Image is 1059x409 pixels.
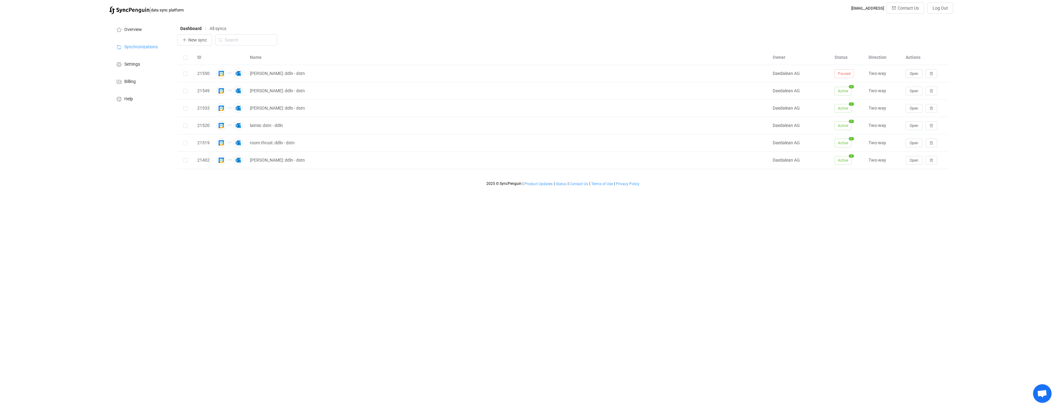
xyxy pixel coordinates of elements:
[865,157,903,164] div: Two-way
[906,156,922,165] button: Open
[194,122,213,129] div: 21520
[865,139,903,146] div: Two-way
[194,105,213,112] div: 21533
[250,157,305,164] span: [PERSON_NAME]: ddln - dstn
[835,104,852,113] span: Active
[151,8,184,12] span: data sync platform
[906,158,922,163] a: Open
[124,45,158,50] span: Synchronizations
[180,26,202,31] span: Dashboard
[849,85,854,88] span: 1
[906,88,922,93] a: Open
[180,26,226,31] div: Breadcrumb
[555,182,567,186] a: Status
[124,27,142,32] span: Overview
[835,139,852,147] span: Active
[906,123,922,128] a: Open
[831,54,865,61] div: Status
[216,69,226,78] img: google.png
[124,62,140,67] span: Settings
[109,90,171,107] a: Help
[250,70,305,77] span: [PERSON_NAME]: ddln - dstn
[906,139,922,147] button: Open
[210,26,226,31] span: All syncs
[910,72,918,76] span: Open
[591,182,613,186] a: Terms of Use
[194,70,213,77] div: 21550
[124,97,133,102] span: Help
[773,158,800,163] span: Daedalean AG
[835,87,852,95] span: Active
[216,103,226,113] img: google.png
[773,140,800,145] span: Daedalean AG
[554,181,555,186] span: |
[849,120,854,123] span: 1
[906,71,922,76] a: Open
[250,87,305,94] span: [PERSON_NAME]: ddln - dstn
[835,69,854,78] span: Paused
[773,123,800,128] span: Daedalean AG
[215,34,277,46] input: Search
[233,86,243,96] img: outlook.png
[486,181,522,186] span: 2025 © SyncPenguin
[910,124,918,128] span: Open
[616,182,640,186] a: Privacy Policy
[216,138,226,148] img: google.png
[898,6,919,11] span: Contact Us
[906,104,922,113] button: Open
[906,106,922,111] a: Open
[773,106,800,111] span: Daedalean AG
[886,2,924,14] button: Contact Us
[109,55,171,72] a: Settings
[250,122,283,129] span: laimis: dstn - ddln
[124,79,136,84] span: Billing
[109,38,171,55] a: Synchronizations
[865,105,903,112] div: Two-way
[194,139,213,146] div: 21519
[614,181,615,186] span: |
[849,154,854,158] span: 1
[109,6,184,14] a: |data sync platform
[927,2,953,14] button: Log Out
[849,102,854,106] span: 1
[865,70,903,77] div: Two-way
[910,141,918,145] span: Open
[194,54,213,61] div: ID
[188,37,207,42] span: New sync
[770,54,831,61] div: Owner
[109,72,171,90] a: Billing
[177,34,212,46] button: New sync
[910,158,918,163] span: Open
[906,69,922,78] button: Open
[233,103,243,113] img: outlook.png
[216,155,226,165] img: google.png
[851,6,884,11] div: [EMAIL_ADDRESS]
[906,140,922,145] a: Open
[589,181,590,186] span: |
[849,137,854,140] span: 1
[568,181,569,186] span: |
[216,121,226,130] img: google.png
[865,122,903,129] div: Two-way
[556,182,566,186] span: Status
[773,88,800,93] span: Daedalean AG
[109,20,171,38] a: Overview
[1033,384,1052,403] div: Open chat
[835,156,852,165] span: Active
[906,87,922,95] button: Open
[233,121,243,130] img: outlook.png
[903,54,949,61] div: Actions
[569,182,588,186] a: Contact Us
[906,121,922,130] button: Open
[250,139,295,146] span: room thrust: ddln - dstn
[524,182,553,186] a: Product Updates
[773,71,800,76] span: Daedalean AG
[216,86,226,96] img: google.png
[194,87,213,94] div: 21549
[865,87,903,94] div: Two-way
[910,89,918,93] span: Open
[933,6,948,11] span: Log Out
[250,105,305,112] span: [PERSON_NAME]: ddln - dstn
